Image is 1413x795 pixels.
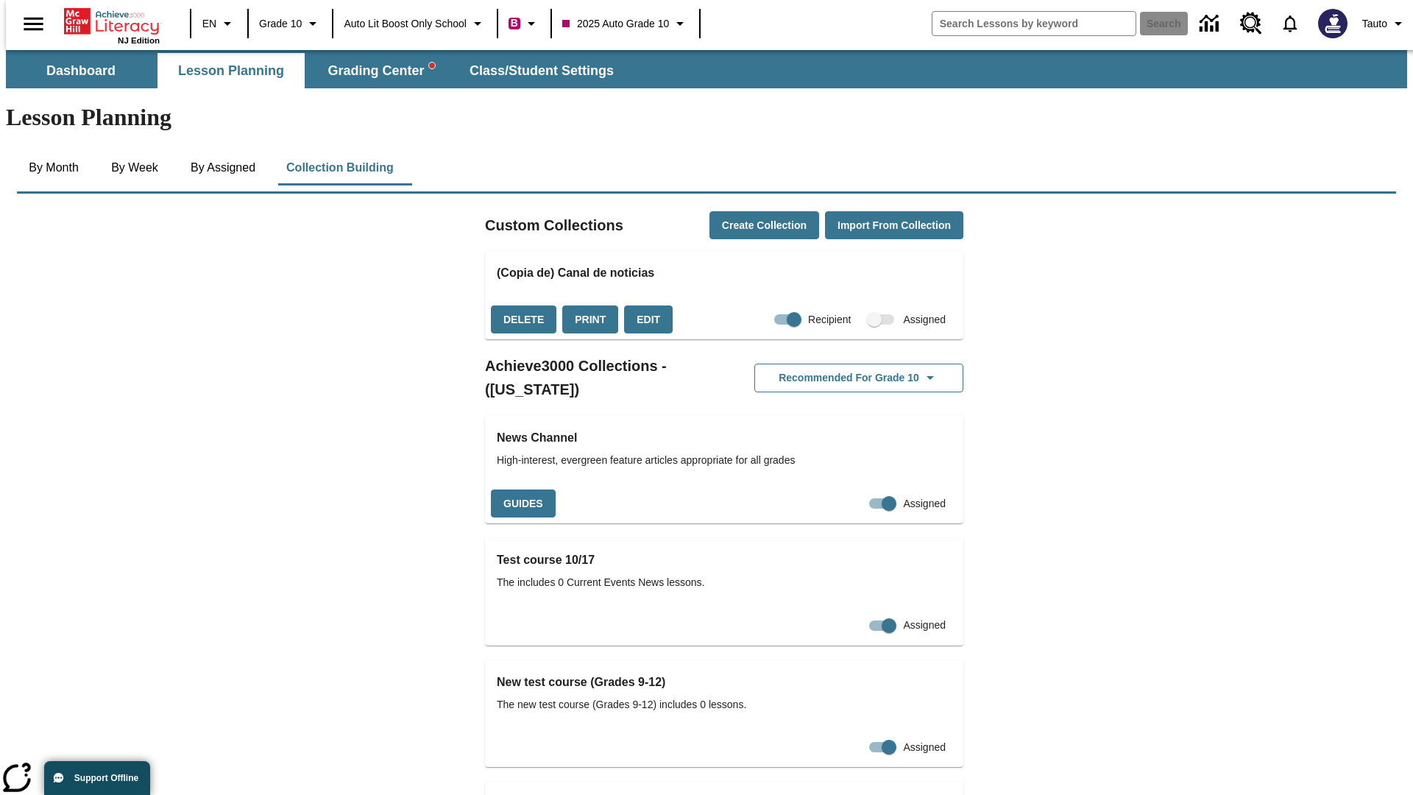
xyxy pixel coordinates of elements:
span: Grading Center [327,63,434,79]
button: By Week [98,150,171,185]
button: Language: EN, Select a language [196,10,243,37]
button: Delete [491,305,556,334]
span: B [511,14,518,32]
button: Print, will open in a new window [562,305,618,334]
h2: Custom Collections [485,213,623,237]
h1: Lesson Planning [6,104,1407,131]
span: Assigned [903,312,946,328]
h2: Achieve3000 Collections - ([US_STATE]) [485,354,724,401]
h3: New test course (Grades 9-12) [497,672,952,693]
button: Select a new avatar [1309,4,1356,43]
span: Assigned [903,496,946,512]
button: Create Collection [709,211,819,240]
span: Tauto [1362,16,1387,32]
span: 2025 Auto Grade 10 [562,16,669,32]
h3: (Copia de) Canal de noticias [497,263,952,283]
svg: writing assistant alert [429,63,435,68]
button: Lesson Planning [157,53,305,88]
span: Recipient [808,312,851,328]
div: SubNavbar [6,50,1407,88]
button: Support Offline [44,761,150,795]
span: Lesson Planning [178,63,284,79]
button: Class: 2025 Auto Grade 10, Select your class [556,10,695,37]
div: Home [64,5,160,45]
input: search field [932,12,1136,35]
h3: Test course 10/17 [497,550,952,570]
button: Profile/Settings [1356,10,1413,37]
button: Edit [624,305,673,334]
a: Data Center [1191,4,1231,44]
h3: News Channel [497,428,952,448]
span: Grade 10 [259,16,302,32]
span: The new test course (Grades 9-12) includes 0 lessons. [497,697,952,713]
button: Collection Building [275,150,406,185]
button: Recommended for Grade 10 [754,364,963,392]
button: Open side menu [12,2,55,46]
img: Avatar [1318,9,1348,38]
span: The includes 0 Current Events News lessons. [497,575,952,590]
span: Support Offline [74,773,138,783]
a: Resource Center, Will open in new tab [1231,4,1271,43]
button: Class/Student Settings [458,53,626,88]
button: Grade: Grade 10, Select a grade [253,10,327,37]
div: SubNavbar [6,53,627,88]
button: Dashboard [7,53,155,88]
button: Boost Class color is violet red. Change class color [503,10,546,37]
button: Guides [491,490,556,518]
a: Home [64,7,160,36]
button: Grading Center [308,53,455,88]
a: Notifications [1271,4,1309,43]
span: EN [202,16,216,32]
span: Assigned [903,618,946,633]
span: Class/Student Settings [470,63,614,79]
span: Auto Lit Boost only School [344,16,467,32]
button: By Assigned [179,150,267,185]
span: Assigned [903,740,946,755]
span: High-interest, evergreen feature articles appropriate for all grades [497,453,952,468]
span: Dashboard [46,63,116,79]
span: NJ Edition [118,36,160,45]
button: School: Auto Lit Boost only School, Select your school [338,10,492,37]
button: By Month [17,150,91,185]
button: Import from Collection [825,211,963,240]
